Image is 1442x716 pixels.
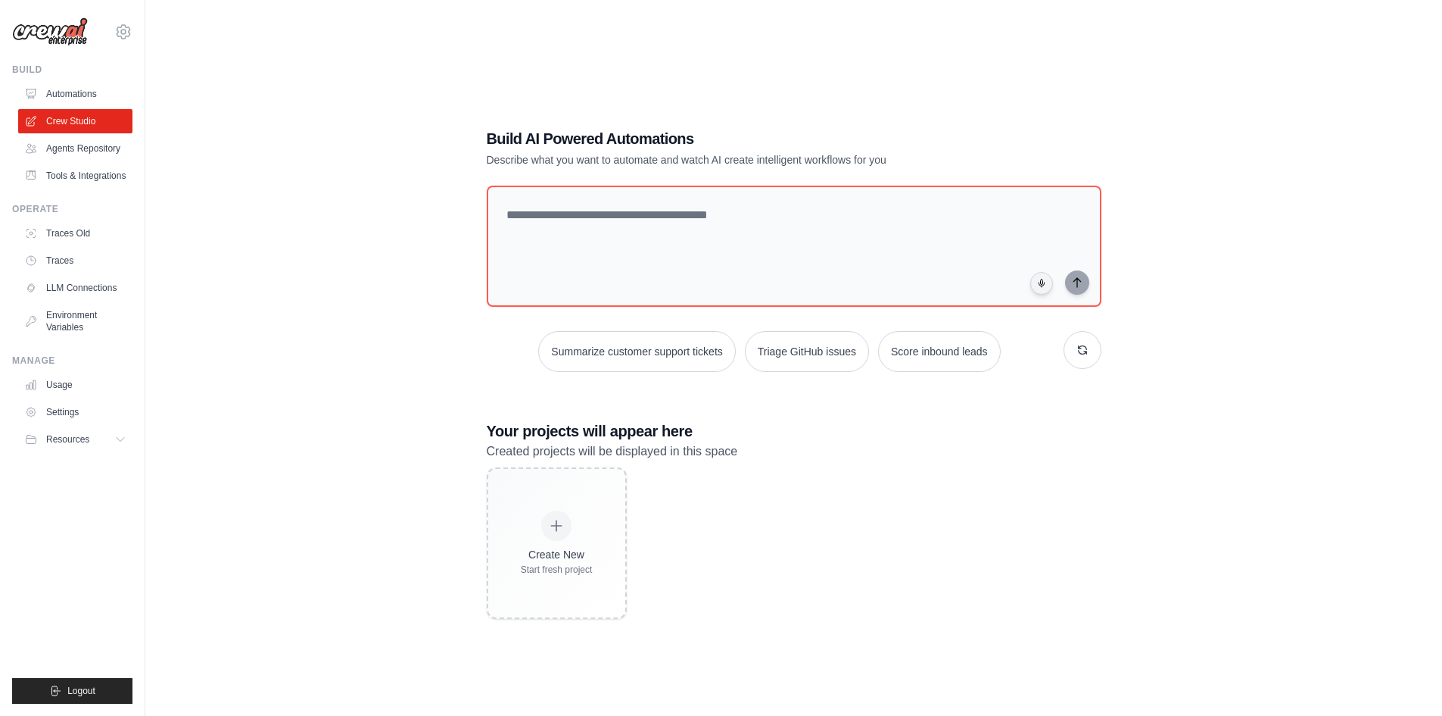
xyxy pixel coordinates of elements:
[12,203,132,215] div: Operate
[487,421,1101,442] h3: Your projects will appear here
[46,433,89,446] span: Resources
[18,109,132,133] a: Crew Studio
[18,303,132,339] a: Environment Variables
[487,128,995,149] h1: Build AI Powered Automations
[521,547,593,562] div: Create New
[521,564,593,576] div: Start fresh project
[538,331,735,372] button: Summarize customer support tickets
[18,373,132,397] a: Usage
[18,136,132,161] a: Agents Repository
[18,400,132,424] a: Settings
[1030,272,1053,295] button: Click to speak your automation idea
[487,152,995,167] p: Describe what you want to automate and watch AI create intelligent workflows for you
[18,82,132,106] a: Automations
[12,678,132,704] button: Logout
[12,64,132,76] div: Build
[18,427,132,452] button: Resources
[18,164,132,188] a: Tools & Integrations
[18,276,132,300] a: LLM Connections
[878,331,1001,372] button: Score inbound leads
[12,355,132,367] div: Manage
[12,17,88,46] img: Logo
[745,331,869,372] button: Triage GitHub issues
[67,685,95,697] span: Logout
[1064,331,1101,369] button: Get new suggestions
[487,442,1101,461] p: Created projects will be displayed in this space
[18,221,132,245] a: Traces Old
[18,249,132,273] a: Traces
